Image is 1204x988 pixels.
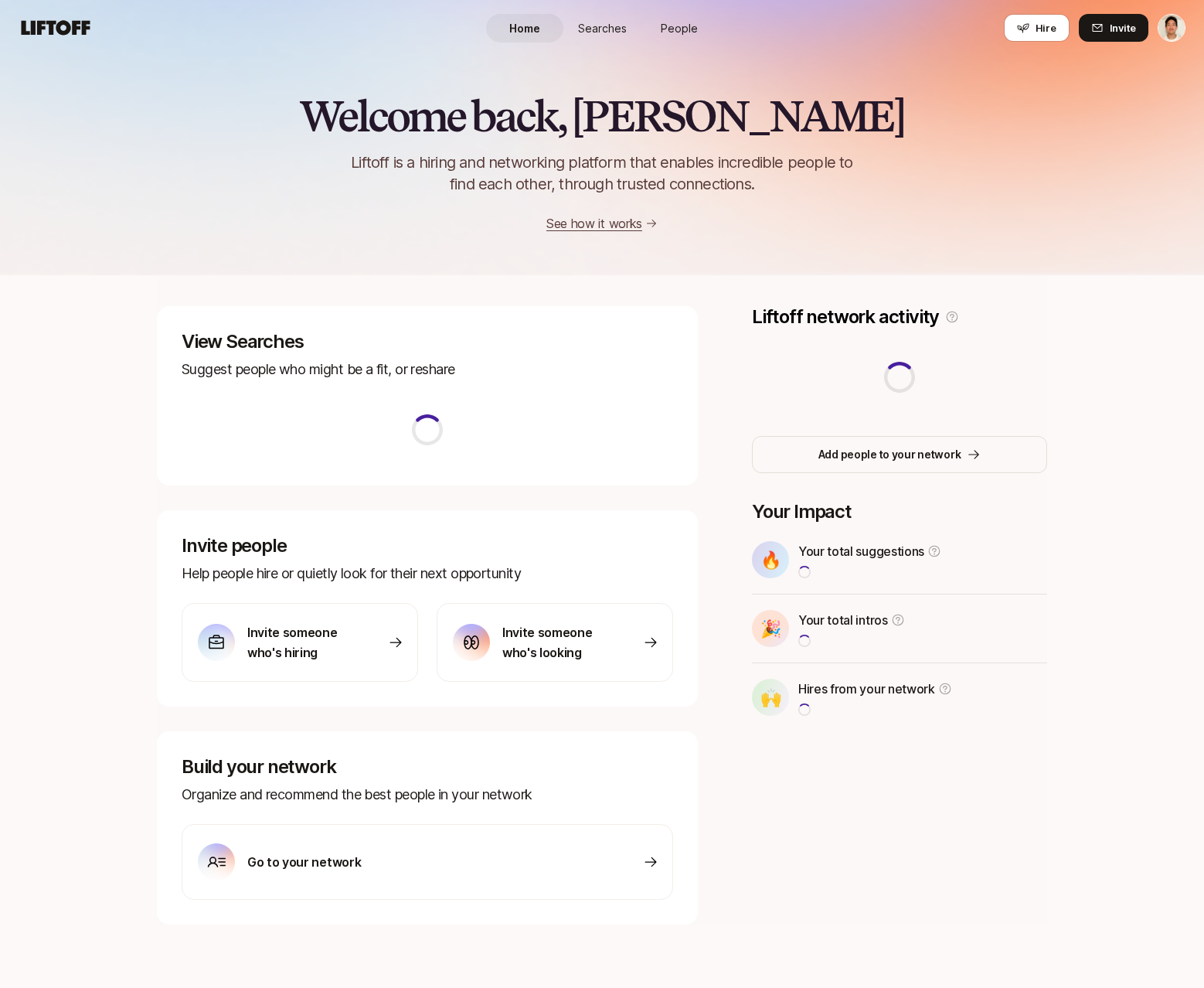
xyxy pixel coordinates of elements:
[1158,14,1185,42] button: Jeremy Chen
[752,436,1047,473] button: Add people to your network
[752,679,789,716] div: 🙌
[509,20,540,36] span: Home
[661,20,698,36] span: People
[752,306,939,328] p: Liftoff network activity
[752,501,1047,523] p: Your Impact
[502,622,611,663] p: Invite someone who's looking
[325,152,879,195] p: Liftoff is a hiring and networking platform that enables incredible people to find each other, th...
[641,14,718,43] a: People
[1036,20,1056,36] span: Hire
[247,622,355,663] p: Invite someone who's hiring
[1079,14,1148,42] button: Invite
[182,359,673,380] p: Suggest people who might be a fit, or reshare
[798,679,935,699] p: Hires from your network
[486,14,563,43] a: Home
[578,20,627,36] span: Searches
[182,756,673,778] p: Build your network
[182,563,673,584] p: Help people hire or quietly look for their next opportunity
[752,541,789,578] div: 🔥
[1110,20,1136,36] span: Invite
[752,610,789,647] div: 🎉
[563,14,641,43] a: Searches
[1158,15,1185,41] img: Jeremy Chen
[818,445,961,464] p: Add people to your network
[182,784,673,806] p: Organize and recommend the best people in your network
[798,610,888,630] p: Your total intros
[546,216,642,231] a: See how it works
[1004,14,1070,42] button: Hire
[299,93,904,139] h2: Welcome back, [PERSON_NAME]
[182,331,673,353] p: View Searches
[182,535,673,557] p: Invite people
[798,541,924,561] p: Your total suggestions
[247,852,361,872] p: Go to your network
